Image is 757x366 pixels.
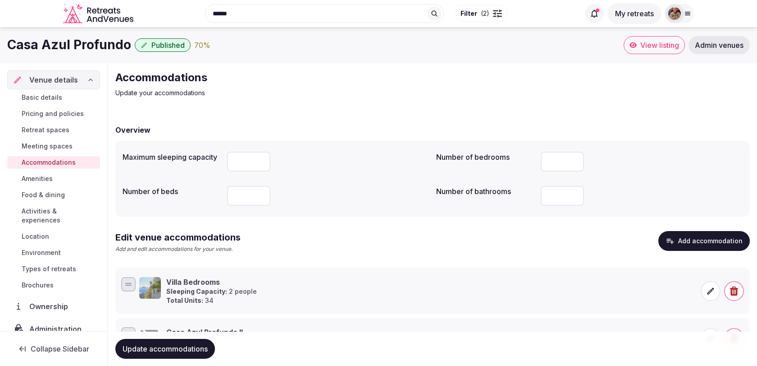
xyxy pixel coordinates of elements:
button: Published [135,38,191,52]
span: Filter [461,9,477,18]
p: Update your accommodations [115,88,418,97]
a: Amenities [7,172,100,185]
span: Amenities [22,174,53,183]
span: Basic details [22,93,62,102]
span: Administration [29,324,85,334]
p: 34 [166,296,257,305]
a: Activities & experiences [7,205,100,227]
h2: Overview [115,125,150,135]
span: Update accommodations [123,344,208,353]
label: Number of bathrooms [436,188,534,195]
a: Pricing and policies [7,107,100,120]
span: Venue details [29,74,78,85]
h3: Villa Bedrooms [166,277,257,287]
a: Ownership [7,297,100,316]
span: Published [151,41,185,50]
label: Number of bedrooms [436,153,534,161]
img: Villa Bedrooms [139,277,161,299]
span: View listing [640,41,679,50]
span: Food & dining [22,190,65,199]
a: View listing [624,36,685,54]
div: 70 % [194,40,210,51]
button: Filter(2) [455,5,508,22]
span: Accommodations [22,158,76,167]
h2: Accommodations [115,70,418,85]
a: Basic details [7,91,100,104]
img: julen [668,7,681,20]
span: Meeting spaces [22,142,73,151]
a: Food & dining [7,189,100,201]
h3: Casa Azul Profundo II [166,327,243,337]
a: Types of retreats [7,263,100,275]
span: ( 2 ) [481,9,489,18]
p: Add and edit accommodations for your venue. [115,246,241,253]
button: Collapse Sidebar [7,339,100,359]
span: Activities & experiences [22,207,96,225]
h1: Casa Azul Profundo [7,36,131,54]
span: Retreat spaces [22,125,69,134]
span: Types of retreats [22,264,76,273]
label: Maximum sleeping capacity [123,153,220,161]
a: Location [7,230,100,243]
h2: Edit venue accommodations [115,231,241,244]
span: Pricing and policies [22,109,84,118]
button: 70% [194,40,210,51]
a: Meeting spaces [7,140,100,153]
span: Ownership [29,301,72,312]
a: Accommodations [7,156,100,169]
span: Admin venues [695,41,743,50]
button: Update accommodations [115,339,215,359]
a: Environment [7,246,100,259]
label: Number of beds [123,188,220,195]
button: My retreats [607,3,661,24]
a: Brochures [7,279,100,292]
a: Visit the homepage [63,4,135,24]
span: Brochures [22,281,54,290]
strong: Total Units: [166,297,203,304]
span: Location [22,232,49,241]
strong: Sleeping Capacity: [166,287,227,295]
span: Collapse Sidebar [31,344,89,353]
a: Retreat spaces [7,124,100,136]
a: Admin venues [689,36,750,54]
svg: Retreats and Venues company logo [63,4,135,24]
span: Environment [22,248,61,257]
p: 2 people [166,287,257,296]
button: Add accommodation [658,231,750,251]
a: My retreats [607,9,661,18]
a: Administration [7,320,100,338]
